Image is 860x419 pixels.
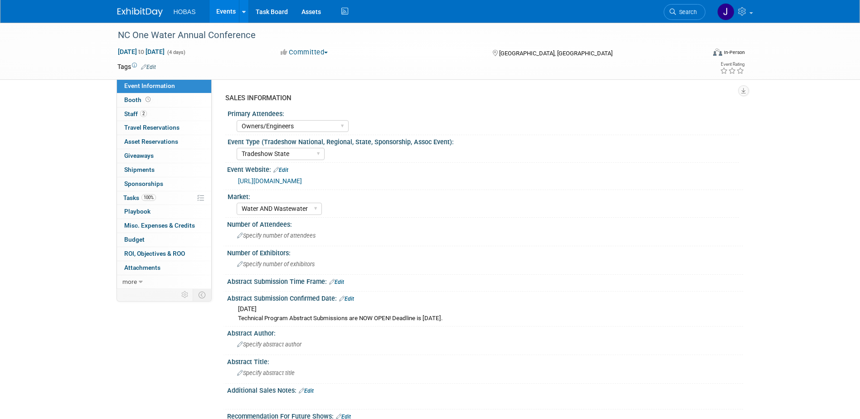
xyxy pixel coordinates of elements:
[713,49,722,56] img: Format-Inperson.png
[117,233,211,247] a: Budget
[329,279,344,285] a: Edit
[299,388,314,394] a: Edit
[122,278,137,285] span: more
[237,261,315,268] span: Specify number of exhibitors
[144,96,152,103] span: Booth not reserved yet
[124,208,151,215] span: Playbook
[652,47,745,61] div: Event Format
[117,149,211,163] a: Giveaways
[228,190,739,201] div: Market:
[124,250,185,257] span: ROI, Objectives & ROO
[141,194,156,201] span: 100%
[137,48,146,55] span: to
[166,49,185,55] span: (4 days)
[237,370,295,376] span: Specify abstract title
[676,9,697,15] span: Search
[124,96,152,103] span: Booth
[277,48,331,57] button: Committed
[124,166,155,173] span: Shipments
[124,236,145,243] span: Budget
[499,50,612,57] span: [GEOGRAPHIC_DATA], [GEOGRAPHIC_DATA]
[117,205,211,219] a: Playbook
[117,79,211,93] a: Event Information
[174,8,196,15] span: HOBAS
[124,138,178,145] span: Asset Reservations
[117,247,211,261] a: ROI, Objectives & ROO
[227,292,743,303] div: Abstract Submission Confirmed Date:
[193,289,211,301] td: Toggle Event Tabs
[177,289,193,301] td: Personalize Event Tab Strip
[238,314,736,323] div: Technical Program Abstract Submissions are NOW OPEN! Deadline is [DATE].
[227,326,743,338] div: Abstract Author:
[124,124,180,131] span: Travel Reservations
[237,341,301,348] span: Specify abstract author
[124,82,175,89] span: Event Information
[225,93,736,103] div: SALES INFORMATION
[227,384,743,395] div: Additional Sales Notes:
[227,163,743,175] div: Event Website:
[117,121,211,135] a: Travel Reservations
[117,261,211,275] a: Attachments
[227,218,743,229] div: Number of Attendees:
[117,275,211,289] a: more
[227,246,743,258] div: Number of Exhibitors:
[123,194,156,201] span: Tasks
[140,110,147,117] span: 2
[117,93,211,107] a: Booth
[117,107,211,121] a: Staff2
[228,107,739,118] div: Primary Attendees:
[228,135,739,146] div: Event Type (Tradeshow National, Regional, State, Sponsorship, Assoc Event):
[720,62,744,67] div: Event Rating
[115,27,692,44] div: NC One Water Annual Conference
[141,64,156,70] a: Edit
[117,8,163,17] img: ExhibitDay
[227,355,743,366] div: Abstract Title:
[117,191,211,205] a: Tasks100%
[238,305,257,312] span: [DATE]
[117,177,211,191] a: Sponsorships
[339,296,354,302] a: Edit
[124,152,154,159] span: Giveaways
[664,4,705,20] a: Search
[238,177,302,185] a: [URL][DOMAIN_NAME]
[117,163,211,177] a: Shipments
[717,3,734,20] img: Jamie Coe
[273,167,288,173] a: Edit
[237,232,316,239] span: Specify number of attendees
[724,49,745,56] div: In-Person
[117,62,156,71] td: Tags
[124,264,160,271] span: Attachments
[124,110,147,117] span: Staff
[124,180,163,187] span: Sponsorships
[117,219,211,233] a: Misc. Expenses & Credits
[117,48,165,56] span: [DATE] [DATE]
[227,275,743,287] div: Abstract Submission Time Frame:
[124,222,195,229] span: Misc. Expenses & Credits
[117,135,211,149] a: Asset Reservations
